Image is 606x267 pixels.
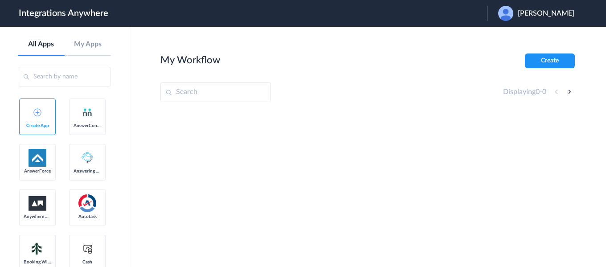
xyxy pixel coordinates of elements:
[29,149,46,167] img: af-app-logo.svg
[24,214,51,219] span: Anywhere Works
[525,53,575,68] button: Create
[160,82,271,102] input: Search
[19,8,108,19] h1: Integrations Anywhere
[18,67,111,86] input: Search by name
[24,168,51,174] span: AnswerForce
[24,259,51,265] span: Booking Widget
[74,259,101,265] span: Cash
[503,88,546,96] h4: Displaying -
[536,88,540,95] span: 0
[29,241,46,257] img: Setmore_Logo.svg
[18,40,65,49] a: All Apps
[65,40,111,49] a: My Apps
[74,168,101,174] span: Answering Service
[82,107,93,118] img: answerconnect-logo.svg
[498,6,513,21] img: user.png
[82,243,93,254] img: cash-logo.svg
[78,149,96,167] img: Answering_service.png
[542,88,546,95] span: 0
[78,194,96,212] img: autotask.png
[74,214,101,219] span: Autotask
[33,108,41,116] img: add-icon.svg
[29,196,46,211] img: aww.png
[160,54,220,66] h2: My Workflow
[518,9,574,18] span: [PERSON_NAME]
[24,123,51,128] span: Create App
[74,123,101,128] span: AnswerConnect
